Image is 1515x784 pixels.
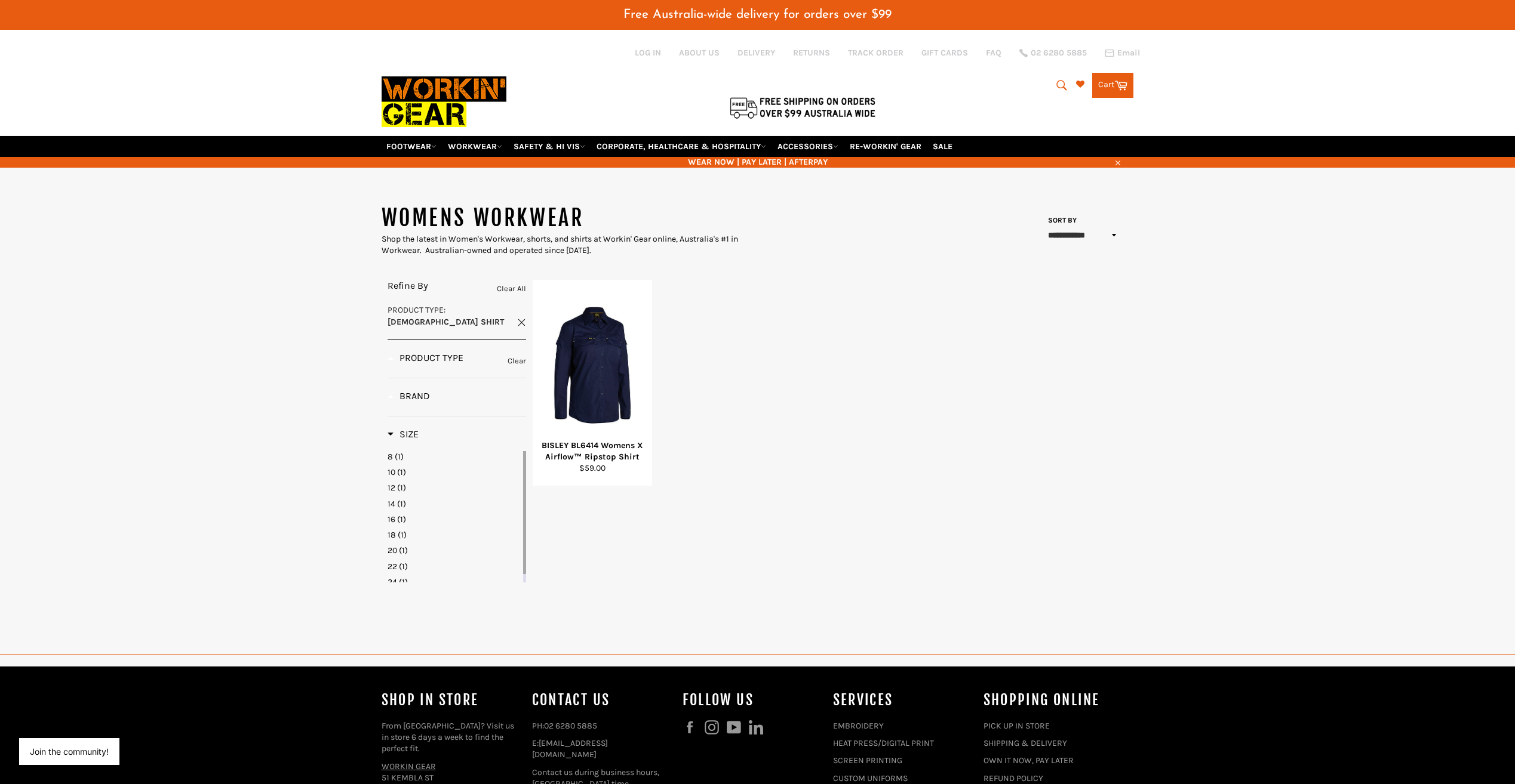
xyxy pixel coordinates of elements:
[388,451,521,462] a: 8
[544,721,597,731] a: 02 6280 5885
[388,305,504,326] span: :
[833,738,934,748] a: HEAT PRESS/DIGITAL PRINT
[1019,49,1087,57] a: 02 6280 5885
[382,156,1134,168] span: WEAR NOW | PAY LATER | AFTERPAY
[532,690,671,710] h4: Contact Us
[388,545,521,556] a: 20
[497,282,526,295] a: Clear All
[728,95,877,120] img: Flat $9.95 shipping Australia wide
[845,136,926,157] a: RE-WORKIN' GEAR
[623,8,892,21] span: Free Australia-wide delivery for orders over $99
[928,136,957,157] a: SALE
[397,483,406,493] span: (1)
[532,738,608,760] a: [EMAIL_ADDRESS][DOMAIN_NAME]
[382,68,506,135] img: Workin Gear leaders in Workwear, Safety Boots, PPE, Uniforms. Australia's No.1 in Workwear
[773,136,843,157] a: ACCESSORIES
[382,720,520,755] p: From [GEOGRAPHIC_DATA]? Visit us in store 6 days a week to find the perfect fit.
[532,280,653,486] a: BISLEY BL6414 Womens X Airflow™ Ripstop ShirtBISLEY BL6414 Womens X Airflow™ Ripstop Shirt$59.00
[635,48,661,58] a: Log in
[388,428,419,440] h3: Size
[921,47,968,58] a: GIFT CARDS
[399,577,408,587] span: (1)
[399,561,408,572] span: (1)
[395,452,404,462] span: (1)
[382,136,441,157] a: FOOTWEAR
[388,561,521,572] a: 22
[833,773,908,783] a: CUSTOM UNIFORMS
[984,721,1050,731] a: PICK UP IN STORE
[984,755,1074,766] a: OWN IT NOW, PAY LATER
[833,755,902,766] a: SCREEN PRINTING
[388,452,393,462] span: 8
[443,136,507,157] a: WORKWEAR
[1092,73,1133,98] a: Cart
[388,428,419,440] span: Size
[388,467,521,478] a: 10
[388,577,397,587] span: 24
[848,47,904,58] a: TRACK ORDER
[388,467,395,477] span: 10
[986,47,1001,58] a: FAQ
[388,529,521,541] a: 18
[683,690,821,710] h4: Follow us
[1105,48,1140,58] a: Email
[1031,49,1087,57] span: 02 6280 5885
[984,690,1122,710] h4: SHOPPING ONLINE
[388,576,521,588] a: 24
[388,305,444,315] span: Product Type
[679,47,720,58] a: ABOUT US
[388,280,428,291] span: Refine By
[382,233,758,257] div: Shop the latest in Women's Workwear, shorts, and shirts at Workin' Gear online, Australia's #1 in...
[793,47,830,58] a: RETURNS
[984,773,1043,783] a: REFUND POLICY
[388,545,397,555] span: 20
[30,746,109,757] button: Join the community!
[388,530,396,540] span: 18
[382,690,520,710] h4: Shop In Store
[532,720,671,731] p: PH:
[540,440,645,463] div: BISLEY BL6414 Womens X Airflow™ Ripstop Shirt
[1117,49,1140,57] span: Email
[1044,215,1077,226] label: Sort by
[388,304,526,328] a: Product Type:[DEMOGRAPHIC_DATA] SHIRT
[388,561,397,572] span: 22
[397,514,406,524] span: (1)
[833,721,884,731] a: EMBROIDERY
[833,690,972,710] h4: services
[388,499,395,509] span: 14
[397,467,406,477] span: (1)
[737,47,775,58] a: DELIVERY
[592,136,771,157] a: CORPORATE, HEALTHCARE & HOSPITALITY
[398,530,407,540] span: (1)
[388,514,395,524] span: 16
[388,390,430,402] h3: Brand
[388,514,521,525] a: 16
[388,483,395,493] span: 12
[399,545,408,555] span: (1)
[532,737,671,761] p: E:
[382,761,436,771] a: WORKIN GEAR
[382,203,758,233] h1: WOMENS WORKWEAR
[388,352,463,364] h3: Product Type
[388,390,430,402] span: Brand
[388,317,504,327] strong: [DEMOGRAPHIC_DATA] SHIRT
[508,354,526,368] a: Clear
[509,136,590,157] a: SAFETY & HI VIS
[984,738,1067,748] a: SHIPPING & DELIVERY
[388,498,521,510] a: 14
[397,499,406,509] span: (1)
[388,482,521,493] a: 12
